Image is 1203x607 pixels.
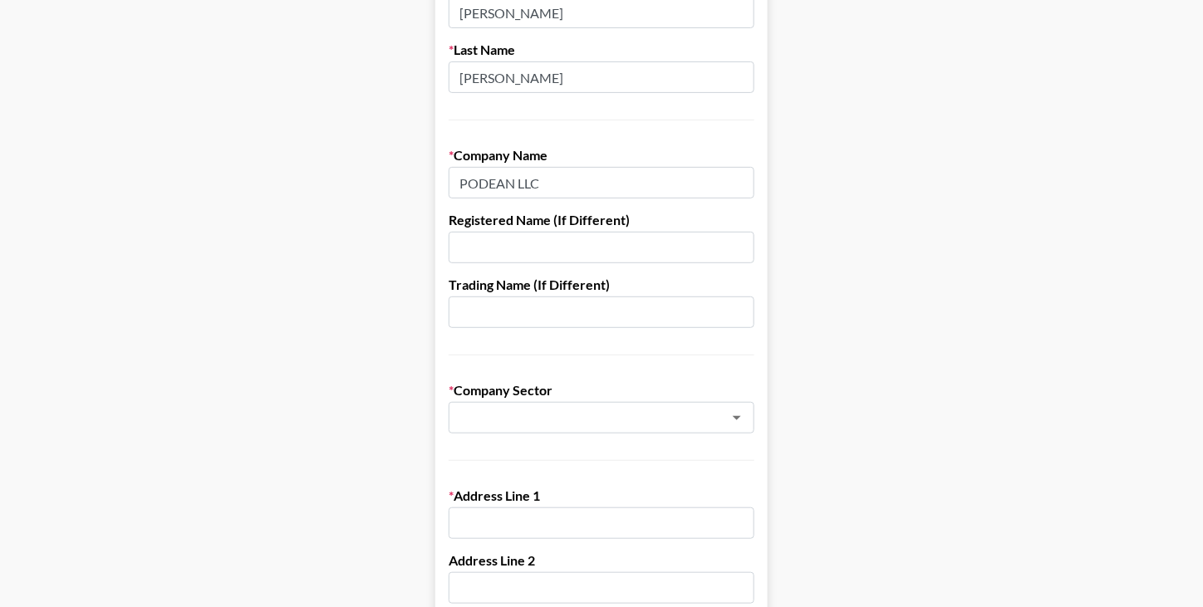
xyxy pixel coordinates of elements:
[449,212,754,228] label: Registered Name (If Different)
[725,406,749,429] button: Open
[449,42,754,58] label: Last Name
[449,552,754,569] label: Address Line 2
[449,487,754,504] label: Address Line 1
[449,382,754,399] label: Company Sector
[449,277,754,293] label: Trading Name (If Different)
[449,147,754,164] label: Company Name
